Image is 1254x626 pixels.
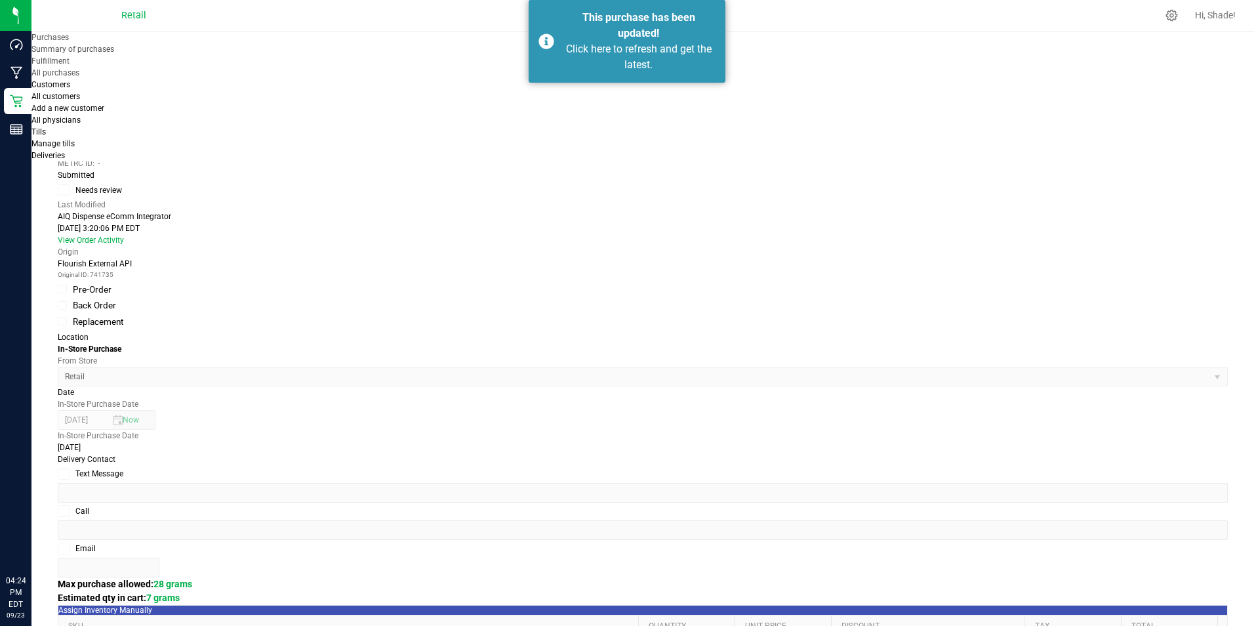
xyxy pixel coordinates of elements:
[73,315,123,328] div: Replacement
[31,92,80,101] span: All customers
[6,575,26,610] p: 04:24 PM EDT
[31,139,75,148] span: Manage tills
[73,283,111,296] div: Pre-Order
[31,127,306,150] a: Tills Manage tills
[10,66,23,79] inline-svg: Manufacturing
[58,386,1228,398] div: Date
[58,211,1228,222] div: AIQ Dispense eComm Integrator
[58,442,1228,453] div: [DATE]
[31,104,104,113] span: Add a new customer
[58,258,1228,280] div: Flourish External API
[10,123,23,136] inline-svg: Reports
[31,80,70,89] span: Customers
[1208,367,1227,386] span: select
[31,80,306,126] a: Customers All customers Add a new customer All physicians
[58,236,124,245] a: View Order Activity
[58,247,79,257] label: Origin
[58,606,152,615] a: Assign Inventory Manually
[98,157,100,169] span: -
[58,171,94,180] span: Submitted
[58,200,106,209] label: Last Modified
[13,521,52,560] iframe: Resource center
[58,593,180,603] span: Estimated qty in cart:
[58,468,1228,480] label: Text Message
[75,184,122,196] span: Needs review
[31,33,69,42] span: Purchases
[146,593,180,603] span: 7 grams
[73,299,116,312] div: Back Order
[111,411,125,429] span: select
[125,411,136,429] span: select
[153,579,192,589] span: 28 grams
[31,68,79,77] span: All purchases
[561,10,716,41] div: This purchase has been updated!
[10,38,23,51] inline-svg: Dashboard
[58,520,1228,540] input: Format: (999) 999-9999
[58,344,121,354] strong: In-Store Purchase
[1195,10,1236,20] span: Hi, Shade!
[31,151,65,160] a: Deliveries
[58,331,1228,343] div: Location
[31,127,46,136] span: Tills
[1163,9,1180,22] div: Manage settings
[58,400,138,409] label: In-Store Purchase Date
[10,94,23,108] inline-svg: Retail
[58,505,1228,517] label: Call
[58,579,192,589] span: Max purchase allowed:
[58,270,1228,280] p: Original ID: 741735
[31,56,70,66] span: Fulfillment
[58,356,97,365] label: From Store
[31,33,306,79] a: Purchases Summary of purchases Fulfillment All purchases
[6,610,26,620] p: 09/23
[121,10,146,21] span: Retail
[561,41,716,73] div: Click here to refresh and get the latest.
[31,115,81,125] span: All physicians
[58,543,1228,554] label: Email
[58,483,1228,503] input: Format: (999) 999-9999
[123,415,139,425] span: Set Current date
[58,431,138,440] label: In-Store Purchase Date
[58,157,94,169] span: METRC ID:
[31,45,114,54] span: Summary of purchases
[58,222,1228,234] div: [DATE] 3:20:06 PM EDT
[58,453,1228,465] div: Delivery Contact
[39,519,54,535] iframe: Resource center unread badge
[58,367,1211,386] span: Retail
